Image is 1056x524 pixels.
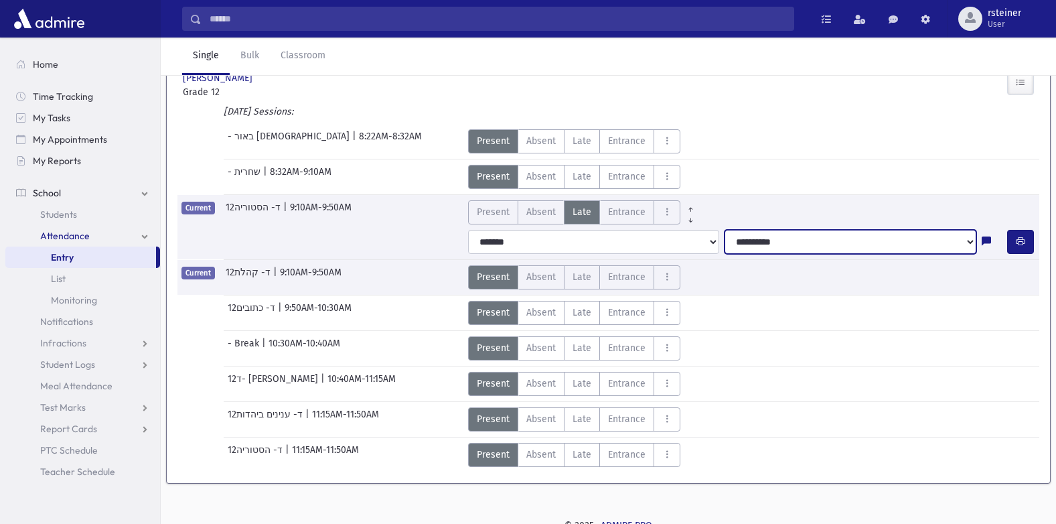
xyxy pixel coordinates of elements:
[226,265,273,289] span: 12ד- קהלת
[988,8,1021,19] span: rsteiner
[181,202,215,214] span: Current
[526,412,556,426] span: Absent
[526,134,556,148] span: Absent
[305,407,312,432] span: |
[183,85,313,99] span: Grade 12
[5,289,160,311] a: Monitoring
[359,129,422,153] span: 8:22AM-8:32AM
[228,336,262,361] span: - Break
[573,170,591,184] span: Late
[33,90,93,103] span: Time Tracking
[573,306,591,320] span: Late
[224,106,293,117] i: [DATE] Sessions:
[477,448,510,462] span: Present
[468,372,680,396] div: AttTypes
[477,170,510,184] span: Present
[290,200,352,224] span: 9:10AM-9:50AM
[230,38,270,75] a: Bulk
[5,332,160,354] a: Infractions
[5,354,160,375] a: Student Logs
[327,372,396,396] span: 10:40AM-11:15AM
[270,38,336,75] a: Classroom
[312,407,379,432] span: 11:15AM-11:50AM
[468,265,680,289] div: AttTypes
[40,401,86,413] span: Test Marks
[477,270,510,284] span: Present
[526,270,556,284] span: Absent
[468,200,701,224] div: AttTypes
[5,311,160,332] a: Notifications
[468,129,680,153] div: AttTypes
[5,461,160,482] a: Teacher Schedule
[5,225,160,247] a: Attendance
[526,170,556,184] span: Absent
[573,448,591,462] span: Late
[181,267,215,279] span: Current
[526,205,556,219] span: Absent
[477,205,510,219] span: Present
[5,182,160,204] a: School
[5,204,160,225] a: Students
[269,336,340,361] span: 10:30AM-10:40AM
[608,412,646,426] span: Entrance
[228,407,305,432] span: 12ד- ענינים ביהדות
[285,443,292,467] span: |
[573,341,591,355] span: Late
[608,306,646,320] span: Entrance
[5,86,160,107] a: Time Tracking
[526,377,556,391] span: Absent
[40,380,112,392] span: Meal Attendance
[33,58,58,70] span: Home
[573,205,591,219] span: Late
[228,372,321,396] span: 12ד- [PERSON_NAME]
[283,200,290,224] span: |
[526,448,556,462] span: Absent
[477,377,510,391] span: Present
[280,265,342,289] span: 9:10AM-9:50AM
[292,443,359,467] span: 11:15AM-11:50AM
[11,5,88,32] img: AdmirePro
[477,134,510,148] span: Present
[573,412,591,426] span: Late
[5,129,160,150] a: My Appointments
[468,336,680,361] div: AttTypes
[608,270,646,284] span: Entrance
[526,306,556,320] span: Absent
[40,466,115,478] span: Teacher Schedule
[608,448,646,462] span: Entrance
[40,423,97,435] span: Report Cards
[321,372,327,396] span: |
[468,443,680,467] div: AttTypes
[468,301,680,325] div: AttTypes
[33,133,107,145] span: My Appointments
[680,200,701,211] a: All Prior
[573,134,591,148] span: Late
[40,444,98,456] span: PTC Schedule
[477,341,510,355] span: Present
[33,112,70,124] span: My Tasks
[573,377,591,391] span: Late
[226,200,283,224] span: 12ד- הסטוריה
[5,268,160,289] a: List
[40,337,86,349] span: Infractions
[608,134,646,148] span: Entrance
[183,71,255,85] span: [PERSON_NAME]
[40,316,93,328] span: Notifications
[608,341,646,355] span: Entrance
[477,412,510,426] span: Present
[680,211,701,222] a: All Later
[40,358,95,371] span: Student Logs
[5,397,160,418] a: Test Marks
[228,443,285,467] span: 12ד- הסטוריה
[988,19,1021,29] span: User
[228,165,263,189] span: - שחרית
[33,187,61,199] span: School
[51,294,97,306] span: Monitoring
[285,301,352,325] span: 9:50AM-10:30AM
[51,251,74,263] span: Entry
[51,273,66,285] span: List
[5,150,160,172] a: My Reports
[278,301,285,325] span: |
[468,165,680,189] div: AttTypes
[5,418,160,440] a: Report Cards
